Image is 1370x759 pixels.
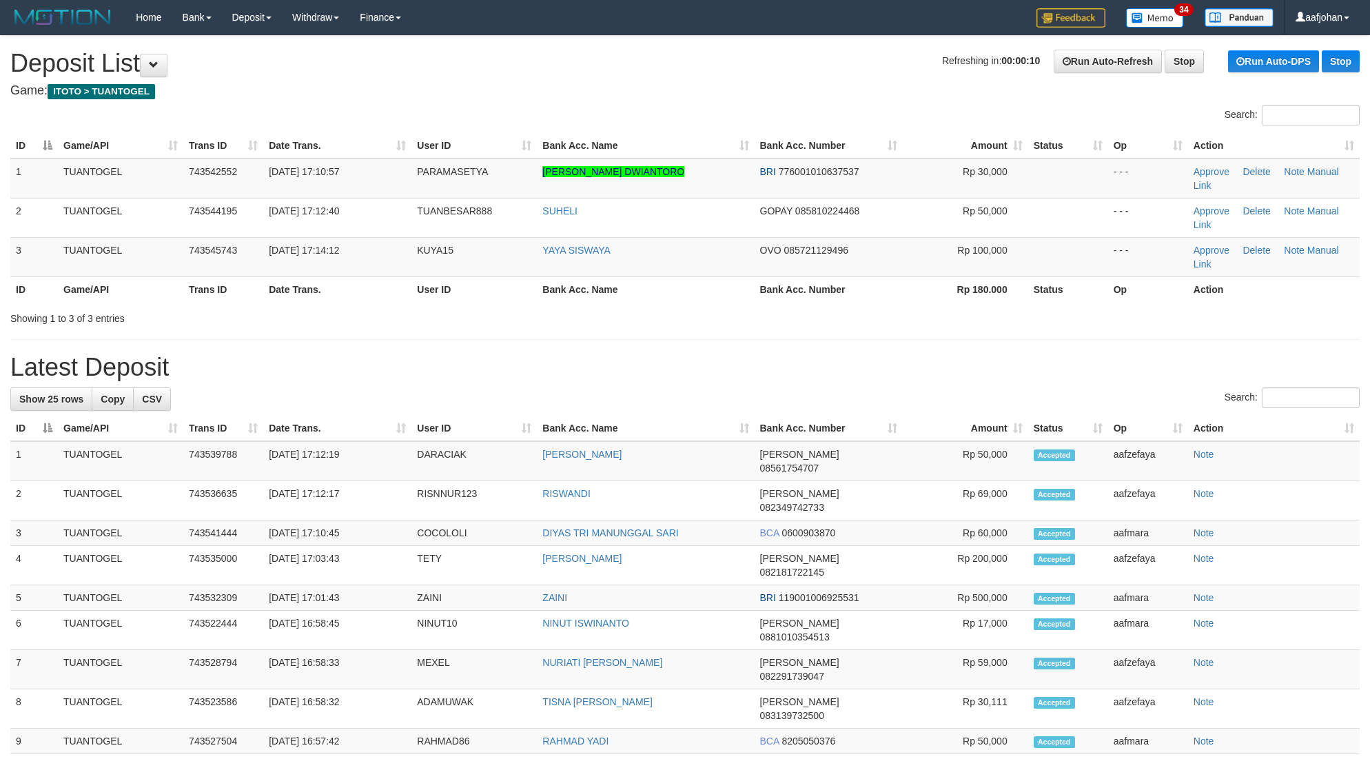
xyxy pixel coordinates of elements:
[58,689,183,729] td: TUANTOGEL
[1194,527,1214,538] a: Note
[1036,8,1105,28] img: Feedback.jpg
[1194,553,1214,564] a: Note
[10,84,1360,98] h4: Game:
[183,611,263,650] td: 743522444
[1028,133,1108,159] th: Status: activate to sort column ascending
[269,205,339,216] span: [DATE] 17:12:40
[760,618,839,629] span: [PERSON_NAME]
[781,527,835,538] span: Copy 0600903870 to clipboard
[755,276,903,302] th: Bank Acc. Number
[537,276,754,302] th: Bank Acc. Name
[10,416,58,441] th: ID: activate to sort column descending
[1108,441,1188,481] td: aafzefaya
[10,354,1360,381] h1: Latest Deposit
[942,55,1040,66] span: Refreshing in:
[963,166,1008,177] span: Rp 30,000
[58,611,183,650] td: TUANTOGEL
[760,567,824,578] span: Copy 082181722145 to clipboard
[1228,50,1319,72] a: Run Auto-DPS
[1194,592,1214,603] a: Note
[92,387,134,411] a: Copy
[19,394,83,405] span: Show 25 rows
[542,618,629,629] a: NINUT ISWINANTO
[183,416,263,441] th: Trans ID: activate to sort column ascending
[1108,611,1188,650] td: aafmara
[1194,205,1229,216] a: Approve
[183,276,263,302] th: Trans ID
[269,245,339,256] span: [DATE] 17:14:12
[183,441,263,481] td: 743539788
[58,520,183,546] td: TUANTOGEL
[755,416,903,441] th: Bank Acc. Number: activate to sort column ascending
[760,671,824,682] span: Copy 082291739047 to clipboard
[1194,488,1214,499] a: Note
[1108,276,1188,302] th: Op
[183,520,263,546] td: 743541444
[183,689,263,729] td: 743523586
[411,416,537,441] th: User ID: activate to sort column ascending
[1034,618,1075,630] span: Accepted
[1194,449,1214,460] a: Note
[760,553,839,564] span: [PERSON_NAME]
[58,546,183,585] td: TUANTOGEL
[183,729,263,754] td: 743527504
[760,245,781,256] span: OVO
[760,449,839,460] span: [PERSON_NAME]
[1262,105,1360,125] input: Search:
[542,696,652,707] a: TISNA [PERSON_NAME]
[1108,650,1188,689] td: aafzefaya
[760,502,824,513] span: Copy 082349742733 to clipboard
[10,306,560,325] div: Showing 1 to 3 of 3 entries
[189,205,237,216] span: 743544195
[779,592,859,603] span: Copy 119001006925531 to clipboard
[760,736,779,747] span: BCA
[1108,729,1188,754] td: aafmara
[58,650,183,689] td: TUANTOGEL
[1284,205,1305,216] a: Note
[10,441,58,481] td: 1
[183,481,263,520] td: 743536635
[411,481,537,520] td: RISNNUR123
[903,585,1028,611] td: Rp 500,000
[10,520,58,546] td: 3
[1194,245,1339,270] a: Manual Link
[1028,416,1108,441] th: Status: activate to sort column ascending
[58,481,183,520] td: TUANTOGEL
[411,729,537,754] td: RAHMAD86
[1194,736,1214,747] a: Note
[263,585,411,611] td: [DATE] 17:01:43
[1194,245,1229,256] a: Approve
[542,736,609,747] a: RAHMAD YADI
[263,441,411,481] td: [DATE] 17:12:19
[903,520,1028,546] td: Rp 60,000
[903,441,1028,481] td: Rp 50,000
[58,198,183,237] td: TUANTOGEL
[957,245,1007,256] span: Rp 100,000
[1243,245,1270,256] a: Delete
[795,205,859,216] span: Copy 085810224468 to clipboard
[784,245,848,256] span: Copy 085721129496 to clipboard
[1034,736,1075,748] span: Accepted
[1108,133,1188,159] th: Op: activate to sort column ascending
[189,166,237,177] span: 743542552
[760,710,824,721] span: Copy 083139732500 to clipboard
[58,237,183,276] td: TUANTOGEL
[263,416,411,441] th: Date Trans.: activate to sort column ascending
[1194,618,1214,629] a: Note
[411,585,537,611] td: ZAINI
[10,133,58,159] th: ID: activate to sort column descending
[48,84,155,99] span: ITOTO > TUANTOGEL
[1001,55,1040,66] strong: 00:00:10
[542,592,567,603] a: ZAINI
[1034,489,1075,500] span: Accepted
[10,585,58,611] td: 5
[903,416,1028,441] th: Amount: activate to sort column ascending
[263,276,411,302] th: Date Trans.
[263,689,411,729] td: [DATE] 16:58:32
[411,520,537,546] td: COCOLOLI
[58,159,183,199] td: TUANTOGEL
[10,729,58,754] td: 9
[760,631,830,642] span: Copy 0881010354513 to clipboard
[183,650,263,689] td: 743528794
[542,166,684,177] a: [PERSON_NAME] DWIANTORO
